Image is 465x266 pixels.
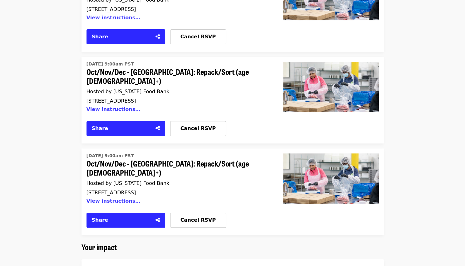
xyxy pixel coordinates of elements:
[87,59,268,116] a: Oct/Nov/Dec - Beaverton: Repack/Sort (age 10+)
[156,217,160,223] i: share-alt icon
[87,198,141,204] button: View instructions…
[170,29,226,44] button: Cancel RSVP
[87,106,141,112] button: View instructions…
[87,121,165,136] button: Share
[87,159,268,177] span: Oct/Nov/Dec - [GEOGRAPHIC_DATA]: Repack/Sort (age [DEMOGRAPHIC_DATA]+)
[283,62,379,112] img: Oct/Nov/Dec - Beaverton: Repack/Sort (age 10+)
[170,121,226,136] button: Cancel RSVP
[92,216,152,224] div: Share
[170,213,226,228] button: Cancel RSVP
[181,125,216,131] span: Cancel RSVP
[87,89,170,94] span: Hosted by [US_STATE] Food Bank
[87,6,268,12] div: [STREET_ADDRESS]
[92,33,152,41] div: Share
[82,241,117,252] span: Your impact
[278,57,384,143] a: Oct/Nov/Dec - Beaverton: Repack/Sort (age 10+)
[87,29,165,44] button: Share
[87,15,141,21] button: View instructions…
[87,61,134,67] time: [DATE] 9:00am PST
[87,67,268,85] span: Oct/Nov/Dec - [GEOGRAPHIC_DATA]: Repack/Sort (age [DEMOGRAPHIC_DATA]+)
[156,125,160,131] i: share-alt icon
[156,34,160,40] i: share-alt icon
[92,125,152,132] div: Share
[181,217,216,223] span: Cancel RSVP
[283,153,379,203] img: Oct/Nov/Dec - Beaverton: Repack/Sort (age 10+)
[87,213,165,228] button: Share
[87,190,268,196] div: [STREET_ADDRESS]
[87,151,268,208] a: Oct/Nov/Dec - Beaverton: Repack/Sort (age 10+)
[87,98,268,104] div: [STREET_ADDRESS]
[278,148,384,235] a: Oct/Nov/Dec - Beaverton: Repack/Sort (age 10+)
[87,180,170,186] span: Hosted by [US_STATE] Food Bank
[87,152,134,159] time: [DATE] 9:00am PST
[181,34,216,40] span: Cancel RSVP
